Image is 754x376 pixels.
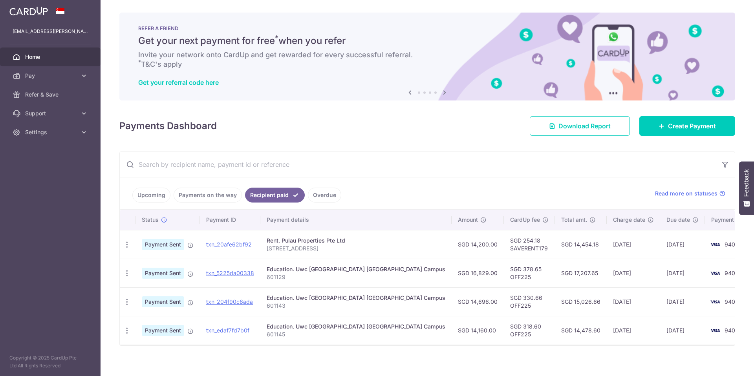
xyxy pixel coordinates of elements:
[119,119,217,133] h4: Payments Dashboard
[660,316,705,345] td: [DATE]
[25,91,77,99] span: Refer & Save
[267,294,445,302] div: Education. Uwc [GEOGRAPHIC_DATA] [GEOGRAPHIC_DATA] Campus
[142,268,184,279] span: Payment Sent
[666,216,690,224] span: Due date
[504,287,555,316] td: SGD 330.66 OFF225
[138,35,716,47] h5: Get your next payment for free when you refer
[668,121,716,131] span: Create Payment
[206,298,253,305] a: txn_204f90c6ada
[245,188,305,203] a: Recipient paid
[132,188,170,203] a: Upcoming
[555,230,607,259] td: SGD 14,454.18
[138,25,716,31] p: REFER A FRIEND
[267,330,445,338] p: 601145
[510,216,540,224] span: CardUp fee
[725,241,739,248] span: 9408
[561,216,587,224] span: Total amt.
[138,50,716,69] h6: Invite your network onto CardUp and get rewarded for every successful referral. T&C's apply
[639,116,735,136] a: Create Payment
[725,270,739,276] span: 9408
[530,116,630,136] a: Download Report
[25,128,77,136] span: Settings
[267,323,445,330] div: Education. Uwc [GEOGRAPHIC_DATA] [GEOGRAPHIC_DATA] Campus
[655,190,717,197] span: Read more on statuses
[725,298,739,305] span: 9408
[267,302,445,310] p: 601143
[558,121,611,131] span: Download Report
[555,259,607,287] td: SGD 17,207.65
[267,265,445,273] div: Education. Uwc [GEOGRAPHIC_DATA] [GEOGRAPHIC_DATA] Campus
[555,316,607,345] td: SGD 14,478.60
[607,316,660,345] td: [DATE]
[267,237,445,245] div: Rent. Pulau Properties Pte Ltd
[607,287,660,316] td: [DATE]
[25,53,77,61] span: Home
[25,110,77,117] span: Support
[613,216,645,224] span: Charge date
[142,296,184,307] span: Payment Sent
[9,6,48,16] img: CardUp
[260,210,452,230] th: Payment details
[504,230,555,259] td: SGD 254.18 SAVERENT179
[707,240,723,249] img: Bank Card
[452,287,504,316] td: SGD 14,696.00
[452,230,504,259] td: SGD 14,200.00
[267,273,445,281] p: 601129
[142,325,184,336] span: Payment Sent
[452,316,504,345] td: SGD 14,160.00
[707,297,723,307] img: Bank Card
[703,352,746,372] iframe: Opens a widget where you can find more information
[739,161,754,215] button: Feedback - Show survey
[206,241,252,248] a: txn_20afe62bf92
[504,259,555,287] td: SGD 378.65 OFF225
[660,230,705,259] td: [DATE]
[743,169,750,197] span: Feedback
[120,152,716,177] input: Search by recipient name, payment id or reference
[138,78,219,86] a: Get your referral code here
[206,270,254,276] a: txn_5225da00338
[458,216,478,224] span: Amount
[504,316,555,345] td: SGD 318.60 OFF225
[200,210,260,230] th: Payment ID
[174,188,242,203] a: Payments on the way
[660,259,705,287] td: [DATE]
[142,239,184,250] span: Payment Sent
[725,327,739,334] span: 9408
[555,287,607,316] td: SGD 15,026.66
[13,27,88,35] p: [EMAIL_ADDRESS][PERSON_NAME][DOMAIN_NAME]
[607,259,660,287] td: [DATE]
[119,13,735,100] img: RAF banner
[707,268,723,278] img: Bank Card
[452,259,504,287] td: SGD 16,829.00
[206,327,249,334] a: txn_edaf7fd7b0f
[655,190,725,197] a: Read more on statuses
[660,287,705,316] td: [DATE]
[267,245,445,252] p: [STREET_ADDRESS]
[707,326,723,335] img: Bank Card
[308,188,341,203] a: Overdue
[142,216,159,224] span: Status
[25,72,77,80] span: Pay
[607,230,660,259] td: [DATE]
